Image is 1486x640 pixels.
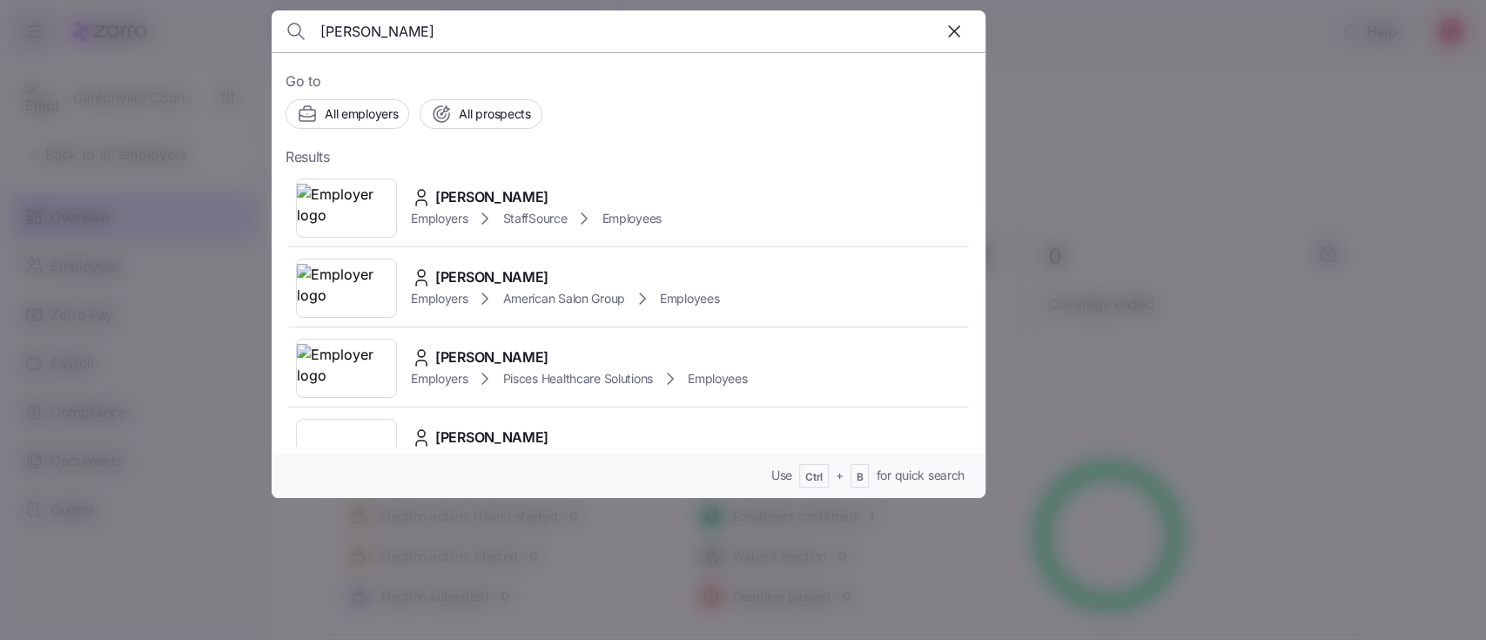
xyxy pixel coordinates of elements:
[411,290,467,307] span: Employers
[411,370,467,387] span: Employers
[297,184,396,232] img: Employer logo
[805,470,823,485] span: Ctrl
[297,344,396,393] img: Employer logo
[435,347,548,368] span: [PERSON_NAME]
[435,186,548,208] span: [PERSON_NAME]
[502,210,567,227] span: StaffSource
[502,290,624,307] span: American Salon Group
[286,99,409,129] button: All employers
[325,105,398,123] span: All employers
[502,370,652,387] span: Pisces Healthcare Solutions
[411,210,467,227] span: Employers
[286,146,330,168] span: Results
[297,264,396,313] img: Employer logo
[602,210,661,227] span: Employees
[420,99,541,129] button: All prospects
[688,370,747,387] span: Employees
[435,427,548,448] span: [PERSON_NAME]
[435,266,548,288] span: [PERSON_NAME]
[876,467,965,484] span: for quick search
[660,290,719,307] span: Employees
[836,467,844,484] span: +
[286,71,972,92] span: Go to
[459,105,530,123] span: All prospects
[857,470,864,485] span: B
[771,467,792,484] span: Use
